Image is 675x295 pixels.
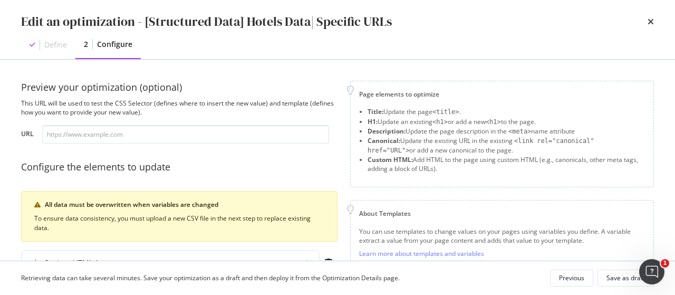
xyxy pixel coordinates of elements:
li: Add HTML to the page using custom HTML (e.g., canonicals, other meta tags, adding a block of URLs). [368,155,645,173]
div: Retrieving data can take several minutes. Save your optimization as a draft and then deploy it fr... [21,273,400,282]
div: Configure the elements to update [21,160,337,174]
div: You can use templates to change values on your pages using variables you define. A variable extra... [359,227,645,245]
iframe: Intercom live chat [639,259,664,284]
strong: Custom HTML: [368,155,413,164]
strong: Canonical: [368,136,400,145]
div: About Templates [359,209,645,218]
div: This URL will be used to test the CSS Selector (defines where to insert the new value) and templa... [21,99,337,117]
div: Page elements to optimize [359,90,645,99]
li: Update the page . [368,107,645,117]
div: All data must be overwritten when variables are changed [45,200,324,210]
div: 2 [84,39,88,50]
div: Define [44,40,67,50]
div: warning banner [21,191,337,242]
span: <h1> [432,118,448,126]
button: Previous [550,270,593,287]
div: times [648,13,654,31]
button: Save as draft [597,270,654,287]
li: Update the page description in the name attribute [368,127,645,136]
li: Update the existing URL in the existing or add a new canonical to the page. [368,136,645,155]
div: Configure [97,39,132,50]
strong: Description: [368,127,406,136]
strong: H1: [368,117,378,126]
span: <meta> [508,128,531,135]
span: <link rel="canonical" href="URL"> [368,137,594,154]
input: https://www.example.com [42,125,329,144]
div: To ensure data consistency, you must upload a new CSV file in the next step to replace existing d... [34,214,324,233]
div: Save as draft [606,273,645,282]
div: Edit an optimization - [Structured Data] Hotels Data| Specific URLs [21,13,392,31]
div: Custom HTML 1 [44,258,99,268]
label: URL [21,129,34,141]
div: Previous [559,273,584,282]
span: <title> [432,108,459,116]
span: <h1> [486,118,501,126]
li: Update an existing or add a new to the page. [368,117,645,127]
a: Learn more about templates and variables [359,249,484,258]
div: Preview your optimization (optional) [21,81,337,94]
span: 1 [661,259,669,268]
strong: Title: [368,107,383,116]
